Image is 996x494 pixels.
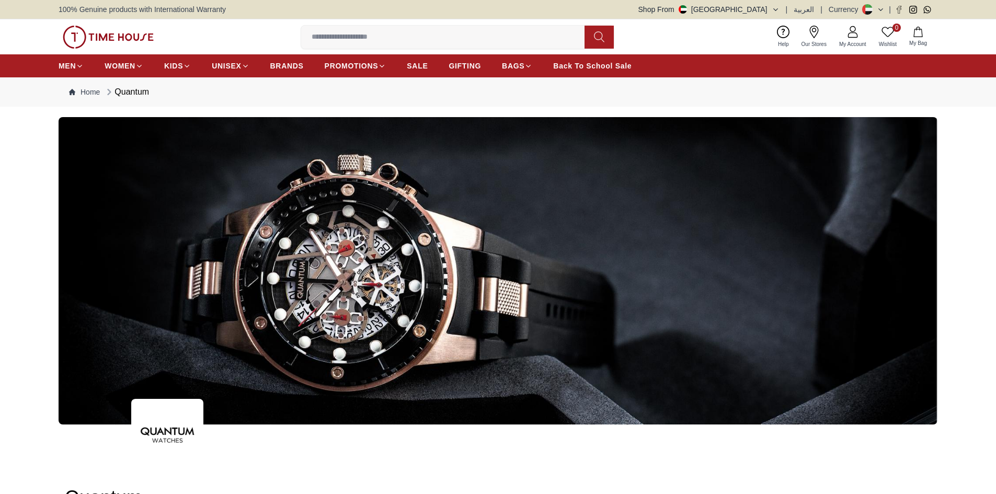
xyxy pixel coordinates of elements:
[325,56,386,75] a: PROMOTIONS
[502,61,524,71] span: BAGS
[774,40,793,48] span: Help
[795,24,833,50] a: Our Stores
[829,4,863,15] div: Currency
[903,25,933,49] button: My Bag
[212,61,241,71] span: UNISEX
[63,26,154,49] img: ...
[820,4,822,15] span: |
[679,5,687,14] img: United Arab Emirates
[786,4,788,15] span: |
[105,61,135,71] span: WOMEN
[553,61,632,71] span: Back To School Sale
[449,61,481,71] span: GIFTING
[909,6,917,14] a: Instagram
[164,56,191,75] a: KIDS
[59,77,937,107] nav: Breadcrumb
[797,40,831,48] span: Our Stores
[638,4,780,15] button: Shop From[GEOGRAPHIC_DATA]
[449,56,481,75] a: GIFTING
[104,86,149,98] div: Quantum
[59,4,226,15] span: 100% Genuine products with International Warranty
[835,40,871,48] span: My Account
[270,61,304,71] span: BRANDS
[164,61,183,71] span: KIDS
[553,56,632,75] a: Back To School Sale
[772,24,795,50] a: Help
[905,39,931,47] span: My Bag
[270,56,304,75] a: BRANDS
[59,56,84,75] a: MEN
[794,4,814,15] button: العربية
[105,56,143,75] a: WOMEN
[325,61,379,71] span: PROMOTIONS
[895,6,903,14] a: Facebook
[407,61,428,71] span: SALE
[212,56,249,75] a: UNISEX
[923,6,931,14] a: Whatsapp
[892,24,901,32] span: 0
[875,40,901,48] span: Wishlist
[502,56,532,75] a: BAGS
[407,56,428,75] a: SALE
[873,24,903,50] a: 0Wishlist
[69,87,100,97] a: Home
[59,61,76,71] span: MEN
[889,4,891,15] span: |
[59,117,937,424] img: ...
[131,399,203,471] img: ...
